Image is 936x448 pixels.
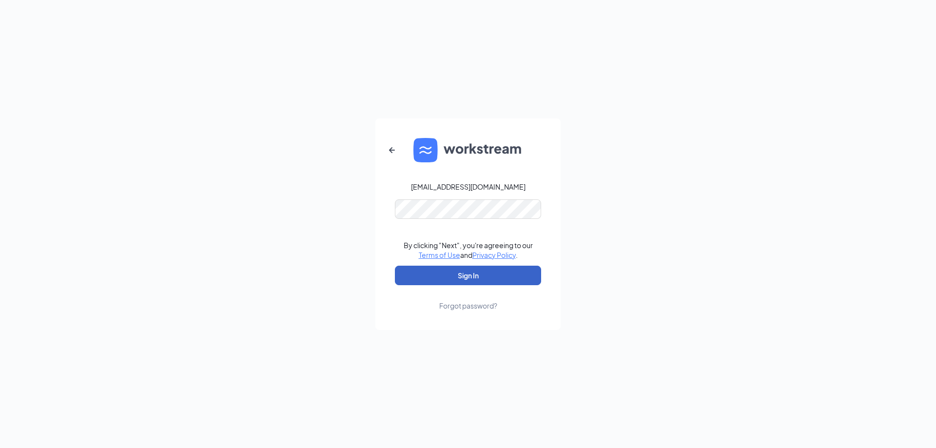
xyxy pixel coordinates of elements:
[419,251,460,259] a: Terms of Use
[439,285,497,311] a: Forgot password?
[386,144,398,156] svg: ArrowLeftNew
[380,138,404,162] button: ArrowLeftNew
[413,138,523,162] img: WS logo and Workstream text
[439,301,497,311] div: Forgot password?
[404,240,533,260] div: By clicking "Next", you're agreeing to our and .
[411,182,526,192] div: [EMAIL_ADDRESS][DOMAIN_NAME]
[395,266,541,285] button: Sign In
[472,251,516,259] a: Privacy Policy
